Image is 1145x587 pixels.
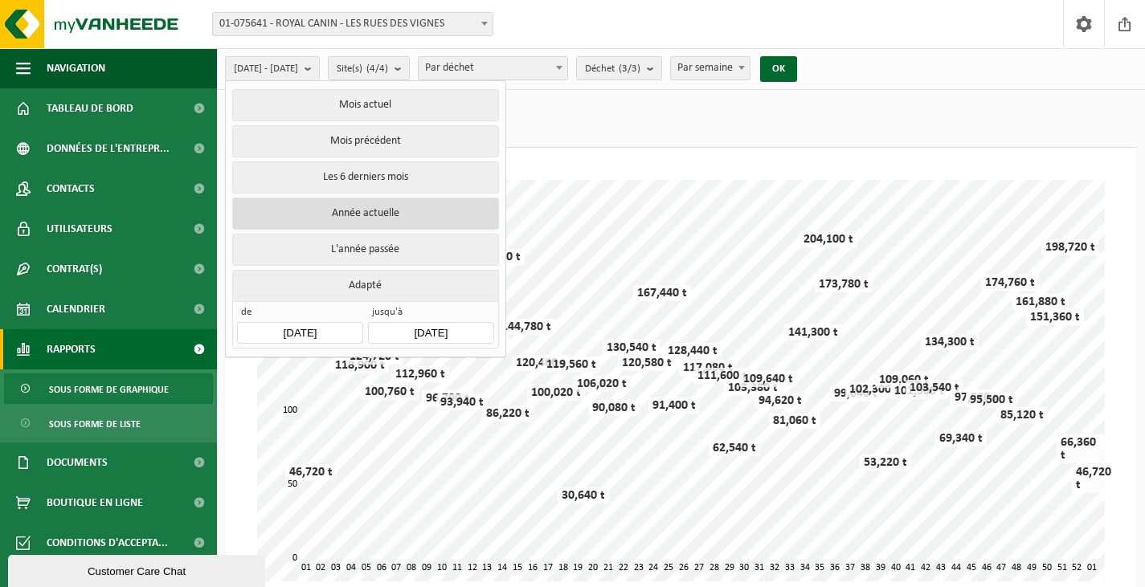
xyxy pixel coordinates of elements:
div: 100,760 t [361,384,419,400]
a: Sous forme de liste [4,408,213,438]
div: 204,100 t [799,231,857,247]
div: 144,780 t [497,319,555,335]
button: OK [760,56,797,82]
button: [DATE] - [DATE] [225,56,320,80]
span: Utilisateurs [47,209,112,249]
div: 141,300 t [784,324,842,340]
span: Conditions d'accepta... [47,523,168,563]
span: Par déchet [418,56,568,80]
span: Données de l'entrepr... [47,128,170,169]
div: 69,340 t [935,430,987,446]
button: Déchet(3/3) [576,56,662,80]
span: 01-075641 - ROYAL CANIN - LES RUES DES VIGNES [212,12,493,36]
div: 46,720 t [285,464,337,480]
span: Par déchet [419,57,567,79]
span: Navigation [47,48,105,88]
span: Contacts [47,169,95,209]
span: Déchet [585,57,640,81]
div: 93,940 t [436,394,488,410]
div: 174,760 t [981,275,1039,291]
div: 198,720 t [1041,239,1099,255]
div: 102,300 t [845,381,903,397]
div: 120,460 t [512,355,570,371]
button: Les 6 derniers mois [232,161,498,194]
div: 101,500 t [890,383,948,399]
span: Site(s) [337,57,388,81]
div: 94,620 t [754,393,806,409]
div: 46,720 t [1072,464,1115,493]
div: 120,580 t [618,355,676,371]
span: Contrat(s) [47,249,102,289]
span: Tableau de bord [47,88,133,128]
div: 112,960 t [391,366,449,382]
span: Par semaine [671,57,750,79]
div: 81,060 t [769,413,820,429]
div: 128,440 t [664,343,722,359]
span: Calendrier [47,289,105,329]
span: Rapports [47,329,96,369]
div: 97,020 t [951,389,1002,406]
span: Sous forme de liste [49,409,141,439]
div: 130,540 t [603,340,660,356]
span: Par semaine [670,56,750,80]
button: L'année passée [232,234,498,266]
button: Mois actuel [232,89,498,121]
div: 167,440 t [633,285,691,301]
div: 66,360 t [1057,434,1105,463]
div: 53,220 t [860,455,911,471]
div: 173,780 t [815,276,873,292]
button: Adapté [232,270,498,301]
button: Site(s)(4/4) [328,56,410,80]
div: 161,880 t [1012,294,1069,310]
div: 62,540 t [709,440,760,456]
div: 151,360 t [1026,309,1084,325]
div: 134,300 t [921,334,979,350]
span: Boutique en ligne [47,483,143,523]
div: 109,060 t [875,372,933,388]
span: jusqu'à [368,306,493,322]
div: 96,700 t [422,390,473,406]
div: 118,900 t [331,357,389,373]
div: 99,640 t [830,385,881,402]
span: de [237,306,362,322]
count: (4/4) [366,63,388,74]
div: 86,220 t [482,406,534,422]
a: Sous forme de graphique [4,373,213,404]
button: Mois précédent [232,125,498,157]
span: 01-075641 - ROYAL CANIN - LES RUES DES VIGNES [213,13,493,35]
span: [DATE] - [DATE] [234,57,298,81]
span: Sous forme de graphique [49,374,169,405]
span: Documents [47,442,108,483]
div: 95,500 t [966,392,1017,408]
div: 85,120 t [996,407,1048,423]
div: 30,640 t [558,487,609,503]
div: 111,600 t [693,368,751,384]
div: 106,020 t [573,376,631,392]
div: 117,080 t [679,360,737,376]
div: 103,380 t [724,380,782,396]
count: (3/3) [619,63,640,74]
div: 91,400 t [648,397,700,414]
div: 100,020 t [527,385,585,401]
button: Année actuelle [232,198,498,230]
div: 109,640 t [739,371,797,387]
div: 119,560 t [542,357,600,373]
div: 90,080 t [588,400,640,416]
iframe: chat widget [8,552,268,587]
div: 103,540 t [906,380,963,396]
